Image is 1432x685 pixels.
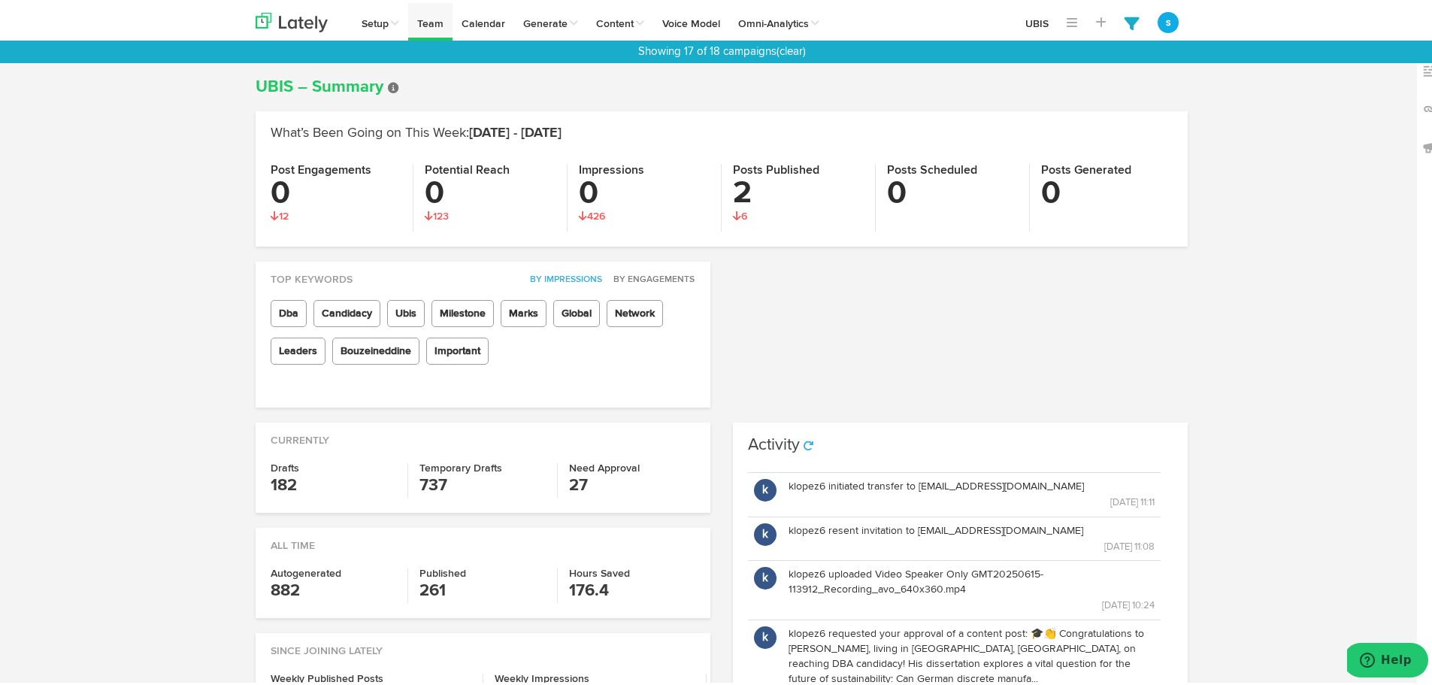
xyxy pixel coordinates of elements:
[431,297,494,324] span: Milestone
[579,161,710,174] h4: Impressions
[469,123,562,137] span: [DATE] - [DATE]
[271,123,1173,138] h2: What’s Been Going on This Week:
[1041,174,1173,206] h3: 0
[256,525,710,550] div: All Time
[733,208,747,219] span: 6
[1158,9,1179,30] button: s
[569,471,695,495] h3: 27
[271,174,401,206] h3: 0
[579,208,605,219] span: 426
[569,576,695,600] h3: 176.4
[313,297,380,324] span: Candidacy
[887,161,1018,174] h4: Posts Scheduled
[754,564,777,586] button: k
[789,476,1155,491] p: klopez6 initiated transfer to [EMAIL_ADDRESS][DOMAIN_NAME]
[425,174,556,206] h3: 0
[754,476,777,499] button: k
[419,565,545,576] h4: Published
[579,174,710,206] h3: 0
[419,576,545,600] h3: 261
[569,565,695,576] h4: Hours Saved
[789,535,1155,552] p: [DATE] 11:08
[426,335,489,362] span: Important
[501,297,546,324] span: Marks
[789,594,1155,611] p: [DATE] 10:24
[495,671,695,681] h4: Weekly Impressions
[1041,161,1173,174] h4: Posts Generated
[256,259,710,284] div: Top Keywords
[553,297,600,324] span: Global
[789,623,1155,683] p: klopez6 requested your approval of a content post: 🎓👏 Congratulations to [PERSON_NAME], living in...
[425,208,449,219] span: 123
[789,491,1155,508] p: [DATE] 11:11
[332,335,419,362] span: Bouzeineddine
[733,174,864,206] h3: 2
[748,434,800,450] h3: Activity
[777,43,806,54] a: (clear)
[256,10,328,29] img: logo_lately_bg_light.svg
[605,269,695,284] button: By Engagements
[522,269,603,284] button: By Impressions
[271,297,307,324] span: Dba
[733,161,864,174] h4: Posts Published
[387,297,425,324] span: Ubis
[569,460,695,471] h4: Need Approval
[271,576,396,600] h3: 882
[754,520,777,543] button: k
[271,460,396,471] h4: Drafts
[887,174,1018,206] h3: 0
[271,335,325,362] span: Leaders
[271,671,471,681] h4: Weekly Published Posts
[271,471,396,495] h3: 182
[789,520,1155,535] p: klopez6 resent invitation to [EMAIL_ADDRESS][DOMAIN_NAME]
[256,420,710,445] div: Currently
[1347,640,1428,677] iframe: Opens a widget where you can find more information
[271,565,396,576] h4: Autogenerated
[419,471,545,495] h3: 737
[789,564,1155,594] p: klopez6 uploaded Video Speaker Only GMT20250615-113912_Recording_avo_640x360.mp4
[256,630,710,656] div: Since Joining Lately
[271,161,401,174] h4: Post Engagements
[425,161,556,174] h4: Potential Reach
[271,208,289,219] span: 12
[256,75,1188,93] h1: UBIS – Summary
[754,623,777,646] button: k
[419,460,545,471] h4: Temporary Drafts
[607,297,663,324] span: Network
